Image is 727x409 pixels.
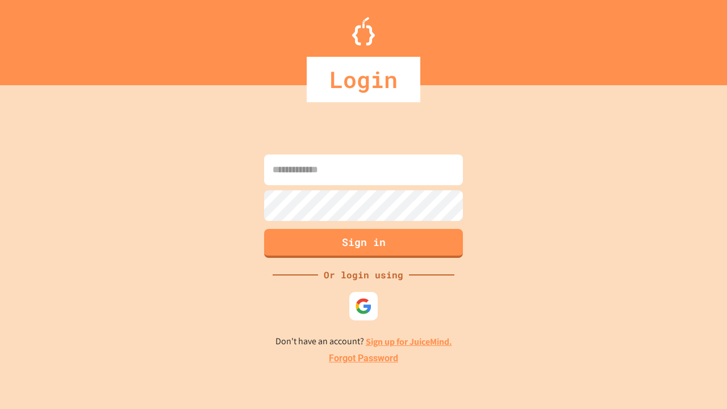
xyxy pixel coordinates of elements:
[275,335,452,349] p: Don't have an account?
[355,298,372,315] img: google-icon.svg
[264,229,463,258] button: Sign in
[329,352,398,365] a: Forgot Password
[366,336,452,348] a: Sign up for JuiceMind.
[307,57,420,102] div: Login
[352,17,375,45] img: Logo.svg
[318,268,409,282] div: Or login using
